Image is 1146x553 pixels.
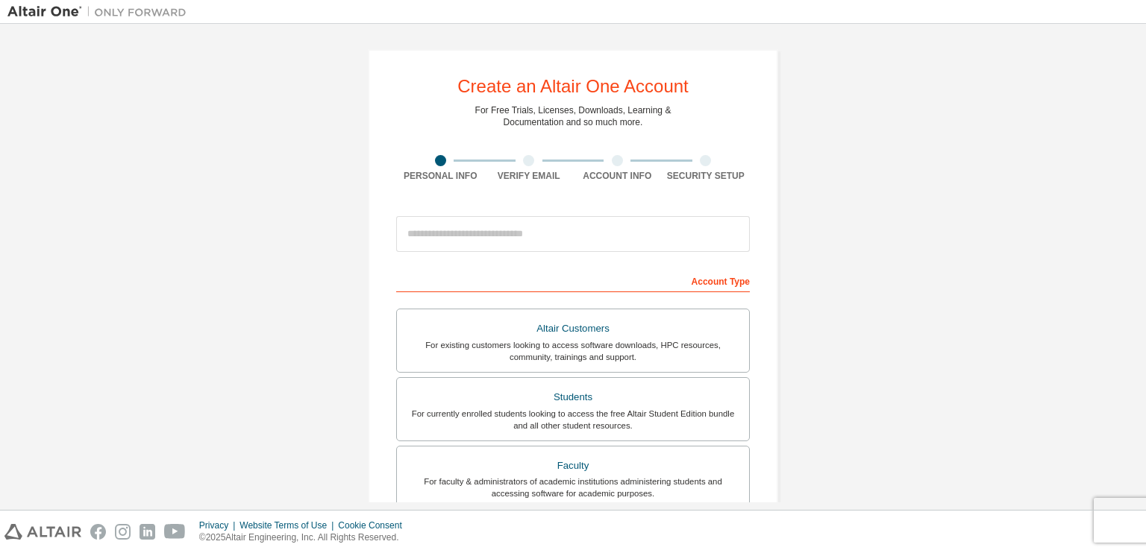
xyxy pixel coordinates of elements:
[406,408,740,432] div: For currently enrolled students looking to access the free Altair Student Edition bundle and all ...
[406,475,740,499] div: For faculty & administrators of academic institutions administering students and accessing softwa...
[662,170,751,182] div: Security Setup
[406,387,740,408] div: Students
[140,524,155,540] img: linkedin.svg
[7,4,194,19] img: Altair One
[396,268,750,292] div: Account Type
[406,455,740,476] div: Faculty
[485,170,574,182] div: Verify Email
[239,519,338,531] div: Website Terms of Use
[475,104,671,128] div: For Free Trials, Licenses, Downloads, Learning & Documentation and so much more.
[199,531,411,544] p: © 2025 Altair Engineering, Inc. All Rights Reserved.
[406,318,740,339] div: Altair Customers
[115,524,131,540] img: instagram.svg
[199,519,239,531] div: Privacy
[573,170,662,182] div: Account Info
[4,524,81,540] img: altair_logo.svg
[164,524,186,540] img: youtube.svg
[457,78,689,95] div: Create an Altair One Account
[406,339,740,363] div: For existing customers looking to access software downloads, HPC resources, community, trainings ...
[396,170,485,182] div: Personal Info
[338,519,410,531] div: Cookie Consent
[90,524,106,540] img: facebook.svg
